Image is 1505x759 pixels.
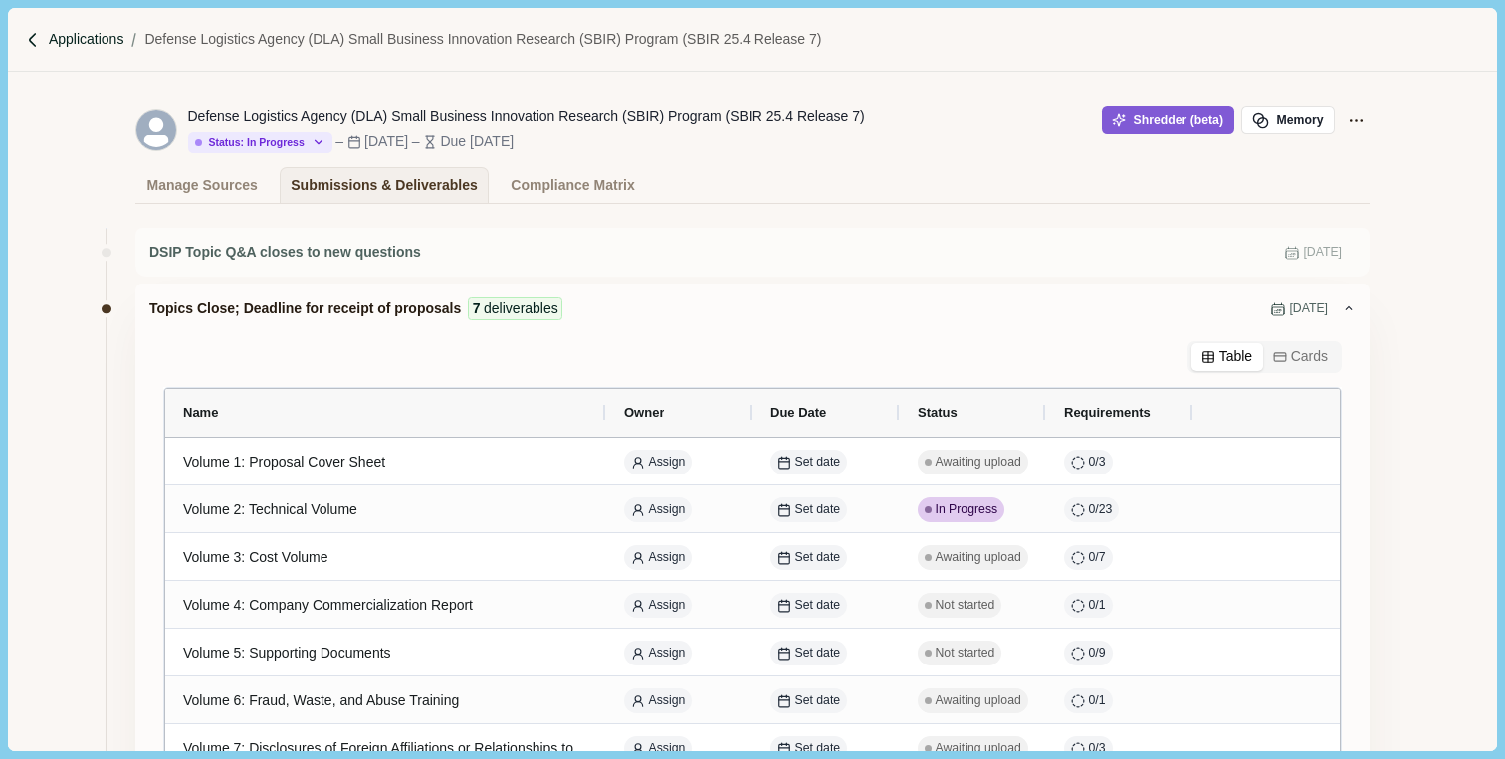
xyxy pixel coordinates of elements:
span: Set date [795,692,841,710]
a: Defense Logistics Agency (DLA) Small Business Innovation Research (SBIR) Program (SBIR 25.4 Relea... [144,29,821,50]
span: Topics Close; Deadline for receipt of proposals [149,298,461,319]
span: 0 / 1 [1089,597,1106,615]
button: Assign [624,497,692,522]
a: Submissions & Deliverables [280,167,490,203]
div: Status: In Progress [195,136,305,149]
span: Awaiting upload [936,692,1021,710]
span: DSIP Topic Q&A closes to new questions [149,242,421,263]
div: [DATE] [364,131,408,152]
span: [DATE] [1289,300,1328,318]
div: Volume 3: Cost Volume [183,538,588,577]
img: Forward slash icon [123,31,144,49]
button: Status: In Progress [188,132,332,153]
span: Assign [649,549,686,567]
button: Set date [770,545,847,570]
span: 0 / 1 [1089,692,1106,710]
img: Forward slash icon [24,31,42,49]
div: – [412,131,420,152]
span: Assign [649,454,686,472]
div: Volume 6: Fraud, Waste, and Abuse Training [183,681,588,720]
div: Submissions & Deliverables [291,168,478,203]
span: [DATE] [1303,244,1342,262]
span: deliverables [484,298,558,319]
span: Assign [649,692,686,710]
button: Set date [770,688,847,713]
button: Memory [1241,106,1335,134]
div: – [335,131,343,152]
span: Assign [649,740,686,758]
span: Set date [795,549,841,567]
span: Not started [936,597,995,615]
div: Volume 5: Supporting Documents [183,634,588,672]
div: Volume 2: Technical Volume [183,490,588,529]
button: Set date [770,593,847,618]
span: Set date [795,597,841,615]
button: Table [1191,343,1263,371]
button: Set date [770,641,847,665]
span: Owner [624,405,664,420]
span: Assign [649,501,686,519]
span: Set date [795,740,841,758]
span: Set date [795,501,841,519]
span: Set date [795,645,841,663]
span: Awaiting upload [936,549,1021,567]
button: Assign [624,450,692,474]
a: Manage Sources [135,167,269,203]
button: Assign [624,688,692,713]
button: Cards [1263,343,1339,371]
a: Compliance Matrix [500,167,646,203]
span: Awaiting upload [936,454,1021,472]
span: Requirements [1064,405,1151,420]
div: Volume 1: Proposal Cover Sheet [183,443,588,481]
span: Assign [649,645,686,663]
span: Awaiting upload [936,740,1021,758]
span: Not started [936,645,995,663]
div: Manage Sources [147,168,258,203]
span: Name [183,405,218,420]
button: Assign [624,641,692,665]
span: 0 / 9 [1089,645,1106,663]
span: 7 [473,298,481,319]
span: 0 / 3 [1089,454,1106,472]
span: 0 / 7 [1089,549,1106,567]
a: Applications [49,29,124,50]
button: Assign [624,593,692,618]
button: Assign [624,545,692,570]
span: Set date [795,454,841,472]
button: Shredder (beta) [1102,106,1234,134]
div: Compliance Matrix [511,168,634,203]
div: Volume 4: Company Commercialization Report [183,586,588,625]
div: Due [DATE] [440,131,514,152]
button: Application Actions [1342,106,1370,134]
button: Set date [770,497,847,522]
span: 0 / 23 [1089,501,1113,519]
div: Defense Logistics Agency (DLA) Small Business Innovation Research (SBIR) Program (SBIR 25.4 Relea... [188,106,865,127]
button: Set date [770,450,847,474]
svg: avatar [136,110,176,150]
span: 0 / 3 [1089,740,1106,758]
span: Due Date [770,405,826,420]
span: In Progress [936,501,998,519]
span: Assign [649,597,686,615]
span: Status [918,405,958,420]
